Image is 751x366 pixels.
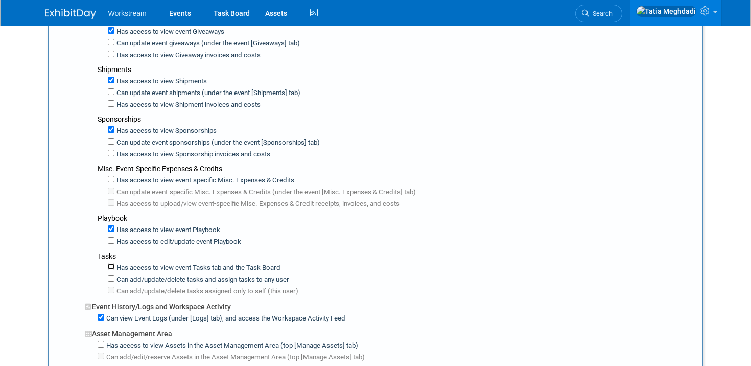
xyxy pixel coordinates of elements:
[114,275,289,285] label: Can add/update/delete tasks and assign tasks to any user
[114,77,207,86] label: Has access to view Shipments
[108,9,147,17] span: Workstream
[114,263,280,273] label: Has access to view event Tasks tab and the Task Board
[114,138,320,148] label: Can update event sponsorships (under the event [Sponsorships] tab)
[114,100,261,110] label: Has access to view Shipment invoices and costs
[114,150,270,159] label: Has access to view Sponsorship invoices and costs
[114,199,400,209] label: Has access to upload/view event-specific Misc. Expenses & Credit receipts, invoices, and costs
[98,251,695,261] div: Tasks
[104,353,365,362] label: Can add/edit/reserve Assets in the Asset Management Area (top [Manage Assets] tab)
[98,213,695,223] div: Playbook
[114,287,298,296] label: Can add/update/delete tasks assigned only to self (this user)
[98,114,695,124] div: Sponsorships
[114,51,261,60] label: Has access to view Giveaway invoices and costs
[589,10,613,17] span: Search
[575,5,622,22] a: Search
[104,341,358,351] label: Has access to view Assets in the Asset Management Area (top [Manage Assets] tab)
[45,9,96,19] img: ExhibitDay
[114,225,220,235] label: Has access to view event Playbook
[85,324,695,339] div: Asset Management Area
[114,237,241,247] label: Has access to edit/update event Playbook
[85,296,695,312] div: Event History/Logs and Workspace Activity
[114,88,300,98] label: Can update event shipments (under the event [Shipments] tab)
[98,164,695,174] div: Misc. Event-Specific Expenses & Credits
[114,188,416,197] label: Can update event-specific Misc. Expenses & Credits (under the event [Misc. Expenses & Credits] tab)
[114,176,294,186] label: Has access to view event-specific Misc. Expenses & Credits
[114,39,300,49] label: Can update event giveaways (under the event [Giveaways] tab)
[114,126,217,136] label: Has access to view Sponsorships
[98,64,695,75] div: Shipments
[636,6,696,17] img: Tatia Meghdadi
[104,314,345,324] label: Can view Event Logs (under [Logs] tab), and access the Workspace Activity Feed
[114,27,224,37] label: Has access to view event Giveaways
